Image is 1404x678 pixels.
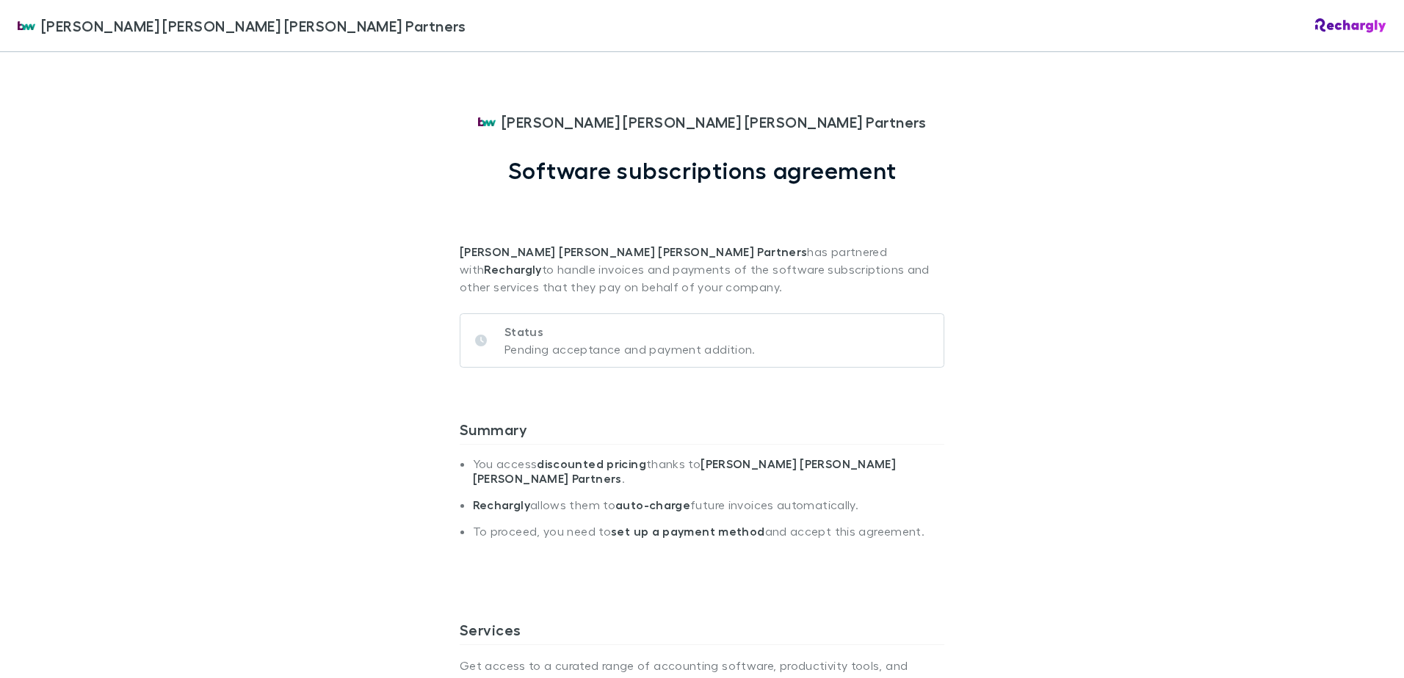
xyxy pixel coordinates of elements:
[478,113,496,131] img: Brewster Walsh Waters Partners's Logo
[473,456,944,497] li: You access thanks to .
[504,323,756,340] p: Status
[615,497,690,512] strong: auto-charge
[473,456,897,486] strong: [PERSON_NAME] [PERSON_NAME] [PERSON_NAME] Partners
[537,456,646,471] strong: discounted pricing
[611,524,764,539] strong: set up a payment method
[460,420,944,444] h3: Summary
[473,497,530,512] strong: Rechargly
[473,524,944,550] li: To proceed, you need to and accept this agreement.
[508,156,897,184] h1: Software subscriptions agreement
[18,17,35,34] img: Brewster Walsh Waters Partners's Logo
[504,340,756,358] p: Pending acceptance and payment addition.
[460,621,944,644] h3: Services
[473,497,944,524] li: allows them to future invoices automatically.
[41,15,466,37] span: [PERSON_NAME] [PERSON_NAME] [PERSON_NAME] Partners
[1315,18,1386,33] img: Rechargly Logo
[460,184,944,296] p: has partnered with to handle invoices and payments of the software subscriptions and other servic...
[460,244,807,259] strong: [PERSON_NAME] [PERSON_NAME] [PERSON_NAME] Partners
[502,111,926,133] span: [PERSON_NAME] [PERSON_NAME] [PERSON_NAME] Partners
[484,262,541,277] strong: Rechargly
